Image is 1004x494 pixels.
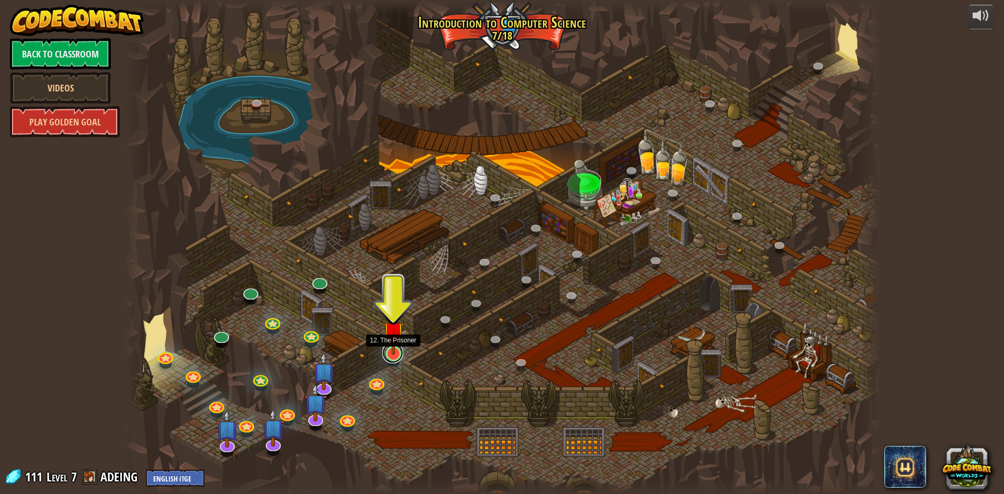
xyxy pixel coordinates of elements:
[10,72,111,104] a: Videos
[25,468,45,485] span: 111
[383,308,404,355] img: level-banner-unstarted.png
[47,468,67,486] span: Level
[216,410,238,448] img: level-banner-unstarted-subscriber.png
[10,5,144,36] img: CodeCombat - Learn how to code by playing a game
[100,468,141,485] a: ADEING
[71,468,77,485] span: 7
[304,384,326,422] img: level-banner-unstarted-subscriber.png
[262,409,284,447] img: level-banner-unstarted-subscriber.png
[10,38,111,70] a: Back to Classroom
[313,352,335,390] img: level-banner-unstarted-subscriber.png
[968,5,994,29] button: Adjust volume
[10,106,120,137] a: Play Golden Goal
